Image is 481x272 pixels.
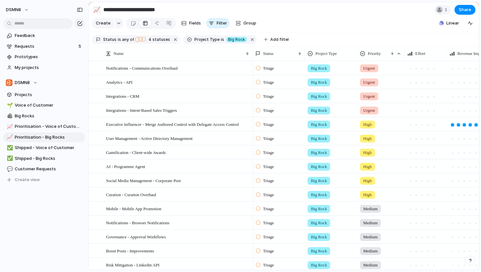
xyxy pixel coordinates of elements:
span: Big Rock [311,178,327,184]
span: High [363,163,372,170]
span: is [118,37,121,42]
span: Integrations - CRM [106,92,139,100]
a: 💬Customer Requests [3,164,85,174]
span: Add filter [270,37,289,42]
span: My projects [15,64,83,71]
span: Triage [263,65,274,72]
span: Big Rock [311,192,327,198]
a: 📈Prioritisation - Voice of Customer [3,122,85,131]
button: DSMN8 [3,5,32,15]
span: Effort [415,50,425,57]
span: Triage [263,262,274,268]
span: Big Rock [311,248,327,254]
span: Notifications - Browser Notifications [106,219,169,226]
button: Big Rock [225,36,248,43]
span: Shipped - Big Rocks [15,155,83,162]
span: Triage [263,178,274,184]
button: ✅ [6,144,12,151]
span: Integrations - Intent-Based Sales Triggers [106,106,177,114]
a: 🌱Voice of Customer [3,100,85,110]
div: 📈 [93,5,100,14]
button: DSMN8 [3,78,85,88]
button: 📈 [6,123,12,130]
span: Priority [368,50,381,57]
a: Feedback [3,31,85,41]
button: Fields [179,18,204,28]
a: Projects [3,90,85,100]
button: ✅ [6,155,12,162]
span: Big Rock [311,234,327,240]
span: Name [114,50,124,57]
button: 📈 [6,134,12,141]
button: 🪨 [6,113,12,119]
span: Create [96,20,111,26]
span: Medium [363,248,378,254]
span: High [363,192,372,198]
span: Big Rock [311,79,327,86]
button: is [220,36,225,43]
span: Linear [446,20,459,26]
span: 1 [445,7,449,13]
span: is [221,37,224,42]
span: Social Media Management - Corporate Post [106,177,181,184]
span: Risk Mitigation - Linkedin API [106,261,159,268]
span: Group [243,20,256,26]
span: Big Rock [311,262,327,268]
a: Prototypes [3,52,85,62]
span: Triage [263,163,274,170]
div: 📈 [7,133,11,141]
span: Triage [263,206,274,212]
span: Big Rock [311,220,327,226]
span: Medium [363,234,378,240]
span: User Management - Active Directory Management [106,134,193,142]
span: Medium [363,206,378,212]
span: DSMN8 [15,79,30,86]
div: 🪨 [7,112,11,120]
div: 🪨Big Rocks [3,111,85,121]
a: ✅Shipped - Voice of Customer [3,143,85,153]
div: 📈Prioritisation - Big Rocks [3,132,85,142]
span: Big Rock [311,65,327,72]
span: Create view [15,177,40,183]
span: High [363,121,372,128]
span: Urgent [363,65,375,72]
div: 🌱 [7,102,11,109]
span: Triage [263,149,274,156]
span: Big Rock [311,121,327,128]
button: Filter [206,18,230,28]
button: isany of [116,36,135,43]
a: ✅Shipped - Big Rocks [3,154,85,163]
span: Shipped - Voice of Customer [15,144,83,151]
span: DSMN8 [6,7,21,13]
span: Mobile - Mobile App Promotion [106,205,161,212]
span: Triage [263,248,274,254]
span: Medium [363,262,378,268]
span: Requests [15,43,77,50]
span: Governance - Approval Workflows [106,233,166,240]
button: Create [92,18,114,28]
span: Project Type [315,50,337,57]
button: Share [454,5,475,15]
span: Urgent [363,107,375,114]
span: Big Rock [311,107,327,114]
span: Triage [263,220,274,226]
a: Requests5 [3,42,85,51]
span: Executive Influencer - Merge Authored Control with Delegate Access Control [106,120,239,128]
span: Boost Posts - Improvements [106,247,154,254]
span: Prioritisation - Voice of Customer [15,123,83,130]
div: 💬 [7,165,11,173]
span: Voice of Customer [15,102,83,109]
span: 4 [147,37,152,42]
span: Notifications - Communications Overhaul [106,64,178,72]
span: Prioritisation - Big Rocks [15,134,83,141]
span: Urgent [363,79,375,86]
span: Big Rock [228,37,245,42]
span: Filter [217,20,227,26]
span: Triage [263,107,274,114]
span: Big Rocks [15,113,83,119]
span: Triage [263,192,274,198]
